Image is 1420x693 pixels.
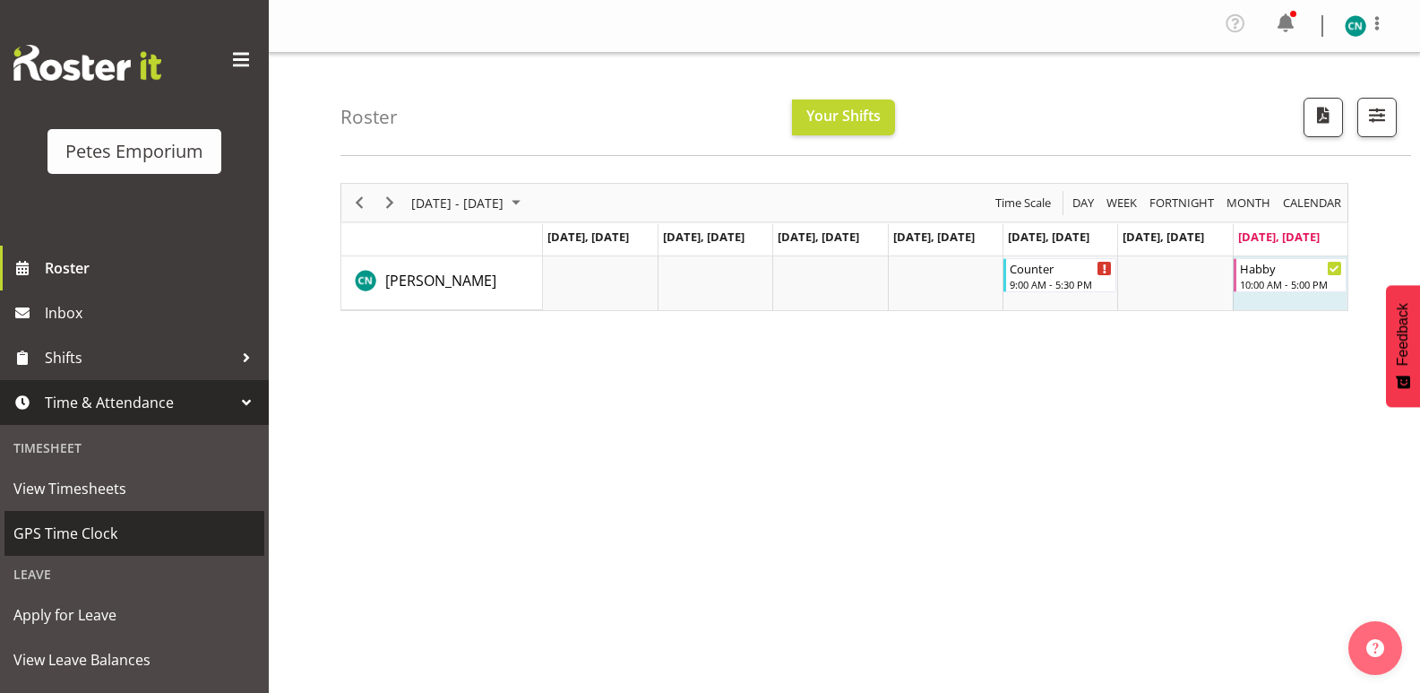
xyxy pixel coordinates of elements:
[792,100,895,135] button: Your Shifts
[13,646,255,673] span: View Leave Balances
[4,637,264,682] a: View Leave Balances
[4,429,264,466] div: Timesheet
[45,389,233,416] span: Time & Attendance
[378,192,402,214] button: Next
[348,192,372,214] button: Previous
[1240,259,1342,277] div: Habby
[4,511,264,556] a: GPS Time Clock
[1070,192,1097,214] button: Timeline Day
[1147,192,1218,214] button: Fortnight
[543,256,1347,310] table: Timeline Week of August 31, 2025
[663,229,744,245] span: [DATE], [DATE]
[1357,98,1397,137] button: Filter Shifts
[1104,192,1140,214] button: Timeline Week
[778,229,859,245] span: [DATE], [DATE]
[341,256,543,310] td: Christine Neville resource
[13,602,255,628] span: Apply for Leave
[1148,192,1216,214] span: Fortnight
[993,192,1054,214] button: Time Scale
[13,45,161,81] img: Rosterit website logo
[1071,192,1096,214] span: Day
[340,107,398,127] h4: Roster
[374,184,405,221] div: Next
[1010,277,1112,291] div: 9:00 AM - 5:30 PM
[409,192,529,214] button: August 25 - 31, 2025
[45,344,233,371] span: Shifts
[344,184,374,221] div: Previous
[994,192,1053,214] span: Time Scale
[1003,258,1116,292] div: Christine Neville"s event - Counter Begin From Friday, August 29, 2025 at 9:00:00 AM GMT+12:00 En...
[1281,192,1343,214] span: calendar
[4,593,264,637] a: Apply for Leave
[1386,285,1420,407] button: Feedback - Show survey
[1395,303,1411,366] span: Feedback
[409,192,505,214] span: [DATE] - [DATE]
[806,106,881,126] span: Your Shifts
[1345,15,1366,37] img: christine-neville11214.jpg
[1240,277,1342,291] div: 10:00 AM - 5:00 PM
[1008,229,1089,245] span: [DATE], [DATE]
[13,520,255,547] span: GPS Time Clock
[45,255,260,282] span: Roster
[13,475,255,502] span: View Timesheets
[1123,229,1204,245] span: [DATE], [DATE]
[547,229,629,245] span: [DATE], [DATE]
[1304,98,1343,137] button: Download a PDF of the roster according to the set date range.
[1234,258,1347,292] div: Christine Neville"s event - Habby Begin From Sunday, August 31, 2025 at 10:00:00 AM GMT+12:00 End...
[4,466,264,511] a: View Timesheets
[1238,229,1320,245] span: [DATE], [DATE]
[65,138,203,165] div: Petes Emporium
[4,556,264,593] div: Leave
[340,183,1348,311] div: Timeline Week of August 31, 2025
[1280,192,1345,214] button: Month
[45,299,260,326] span: Inbox
[1105,192,1139,214] span: Week
[1225,192,1272,214] span: Month
[385,271,496,290] span: [PERSON_NAME]
[1224,192,1274,214] button: Timeline Month
[1010,259,1112,277] div: Counter
[893,229,975,245] span: [DATE], [DATE]
[1366,639,1384,657] img: help-xxl-2.png
[385,270,496,291] a: [PERSON_NAME]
